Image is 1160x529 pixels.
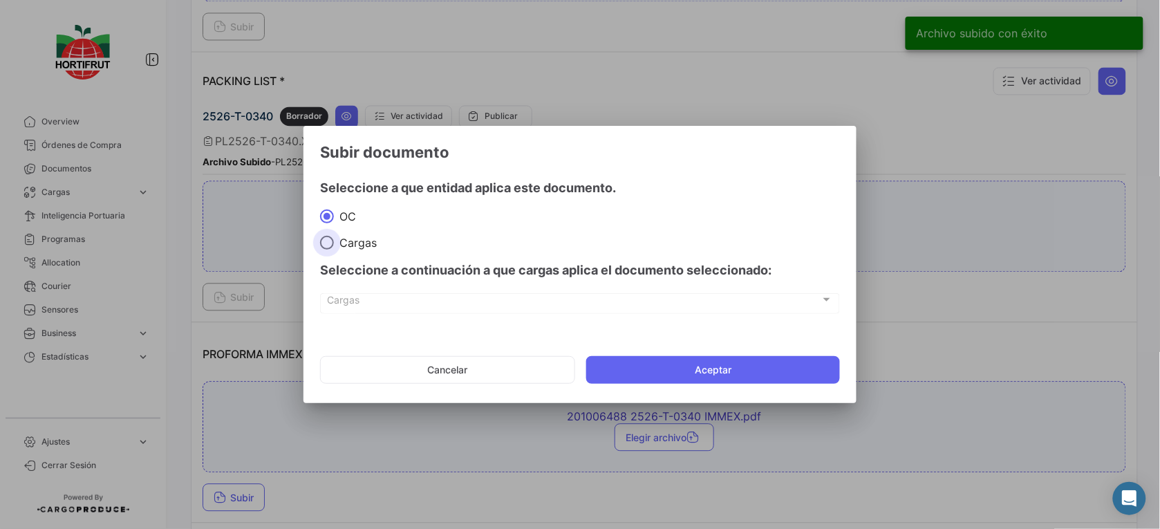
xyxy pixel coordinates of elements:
div: Abrir Intercom Messenger [1113,482,1146,515]
button: Cancelar [320,356,575,384]
span: Cargas [328,297,821,308]
h4: Seleccione a continuación a que cargas aplica el documento seleccionado: [320,261,840,280]
h4: Seleccione a que entidad aplica este documento. [320,178,840,198]
span: Cargas [334,236,377,250]
h3: Subir documento [320,142,840,162]
button: Aceptar [586,356,840,384]
span: OC [334,210,356,223]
